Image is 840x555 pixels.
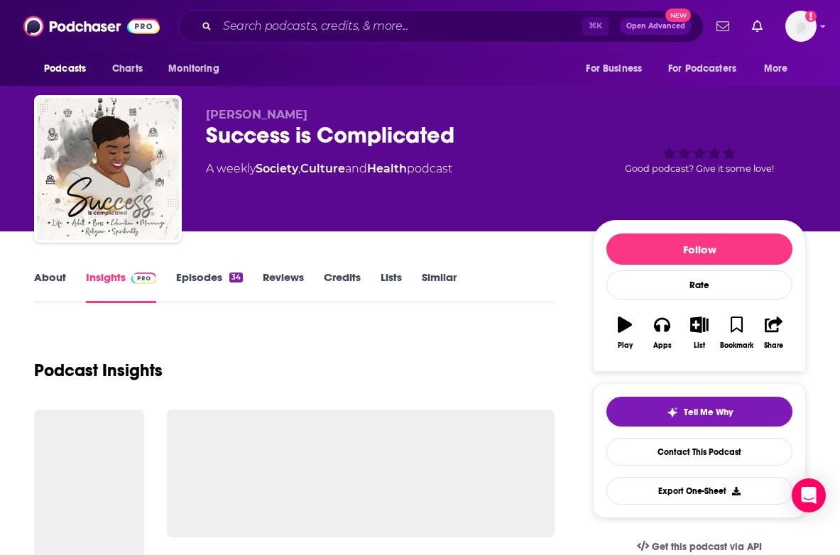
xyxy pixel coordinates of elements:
[720,341,753,350] div: Bookmark
[298,162,300,175] span: ,
[86,270,156,303] a: InsightsPodchaser Pro
[606,477,792,505] button: Export One-Sheet
[785,11,817,42] img: User Profile
[694,341,705,350] div: List
[668,59,736,79] span: For Podcasters
[785,11,817,42] button: Show profile menu
[618,341,633,350] div: Play
[34,360,163,381] h1: Podcast Insights
[168,59,219,79] span: Monitoring
[176,270,243,303] a: Episodes34
[112,59,143,79] span: Charts
[217,15,582,38] input: Search podcasts, credits, & more...
[756,307,792,358] button: Share
[684,407,733,418] span: Tell Me Why
[586,59,642,79] span: For Business
[659,55,757,82] button: open menu
[665,9,691,22] span: New
[620,18,692,35] button: Open AdvancedNew
[229,273,243,282] div: 34
[626,23,685,30] span: Open Advanced
[206,108,307,121] span: [PERSON_NAME]
[667,407,678,418] img: tell me why sparkle
[805,11,817,22] svg: Add a profile image
[785,11,817,42] span: Logged in as RP_publicity
[625,163,774,174] span: Good podcast? Give it some love!
[324,270,361,303] a: Credits
[158,55,237,82] button: open menu
[44,59,86,79] span: Podcasts
[754,55,806,82] button: open menu
[381,270,402,303] a: Lists
[206,160,452,177] div: A weekly podcast
[582,17,609,35] span: ⌘ K
[681,307,718,358] button: List
[643,307,680,358] button: Apps
[131,273,156,284] img: Podchaser Pro
[367,162,407,175] a: Health
[34,55,104,82] button: open menu
[792,478,826,512] div: Open Intercom Messenger
[746,14,768,38] a: Show notifications dropdown
[653,341,672,350] div: Apps
[576,55,660,82] button: open menu
[178,10,704,43] div: Search podcasts, credits, & more...
[256,162,298,175] a: Society
[606,397,792,427] button: tell me why sparkleTell Me Why
[606,438,792,466] a: Contact This Podcast
[606,233,792,265] button: Follow
[711,14,735,38] a: Show notifications dropdown
[263,270,304,303] a: Reviews
[37,98,179,240] img: Success is Complicated
[718,307,755,358] button: Bookmark
[34,270,66,303] a: About
[103,55,151,82] a: Charts
[23,13,160,40] img: Podchaser - Follow, Share and Rate Podcasts
[764,59,788,79] span: More
[606,307,643,358] button: Play
[300,162,345,175] a: Culture
[606,270,792,300] div: Rate
[593,108,806,196] div: Good podcast? Give it some love!
[422,270,457,303] a: Similar
[764,341,783,350] div: Share
[345,162,367,175] span: and
[652,541,762,553] span: Get this podcast via API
